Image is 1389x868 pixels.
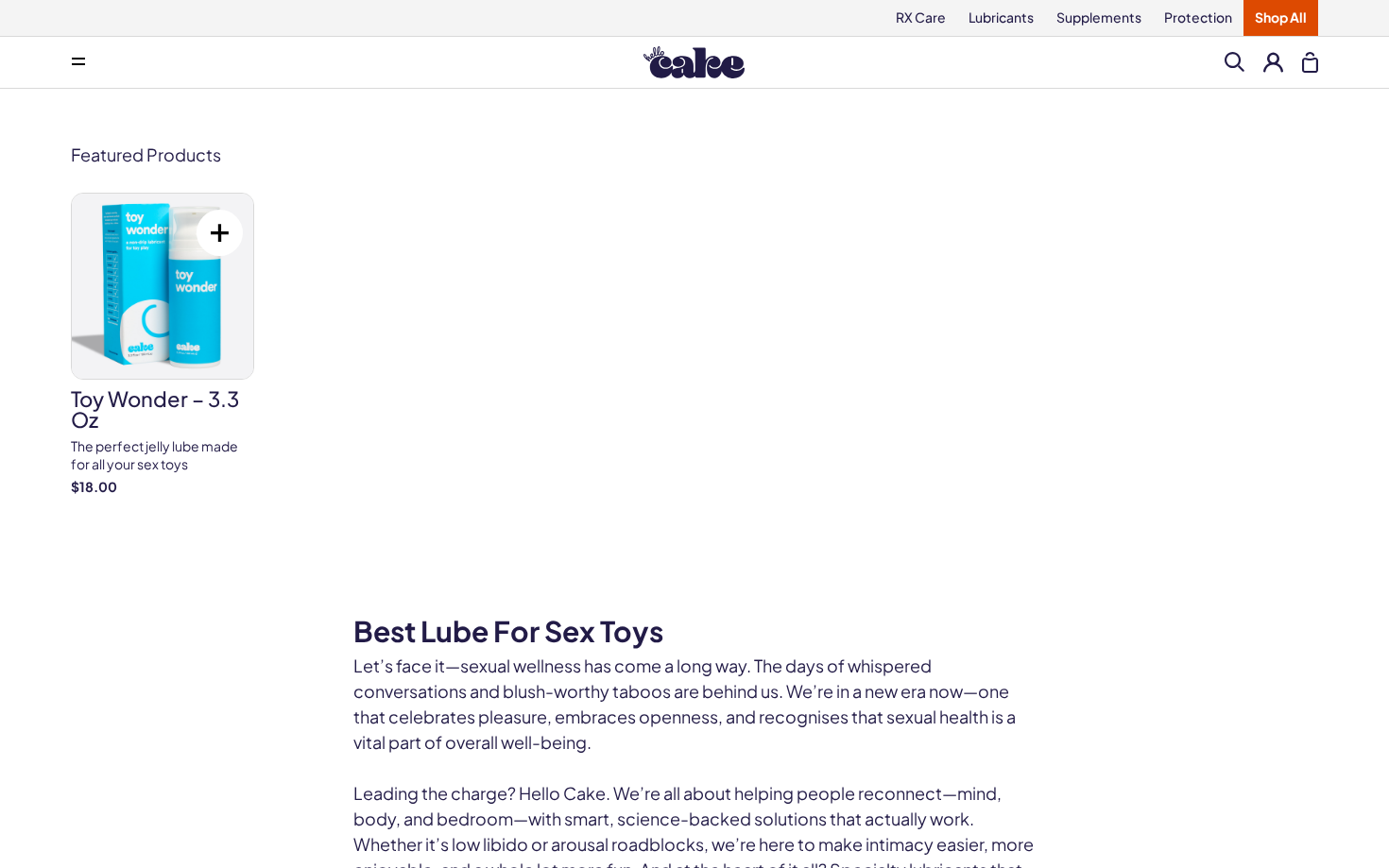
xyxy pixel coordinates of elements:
strong: $18.00 [71,478,254,497]
h3: Toy Wonder – 3.3 oz [71,388,254,430]
div: The perfect jelly lube made for all your sex toys [71,437,254,474]
span: Let’s face it—sexual wellness has come a long way. The days of whispered conversations and blush-... [353,655,1016,753]
a: Toy Wonder – 3.3 oz Toy Wonder – 3.3 oz The perfect jelly lube made for all your sex toys $18.00 [71,193,254,497]
img: Hello Cake [643,46,745,78]
img: Toy Wonder – 3.3 oz [72,194,253,379]
b: Best Lube For Sex Toys [353,613,663,649]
